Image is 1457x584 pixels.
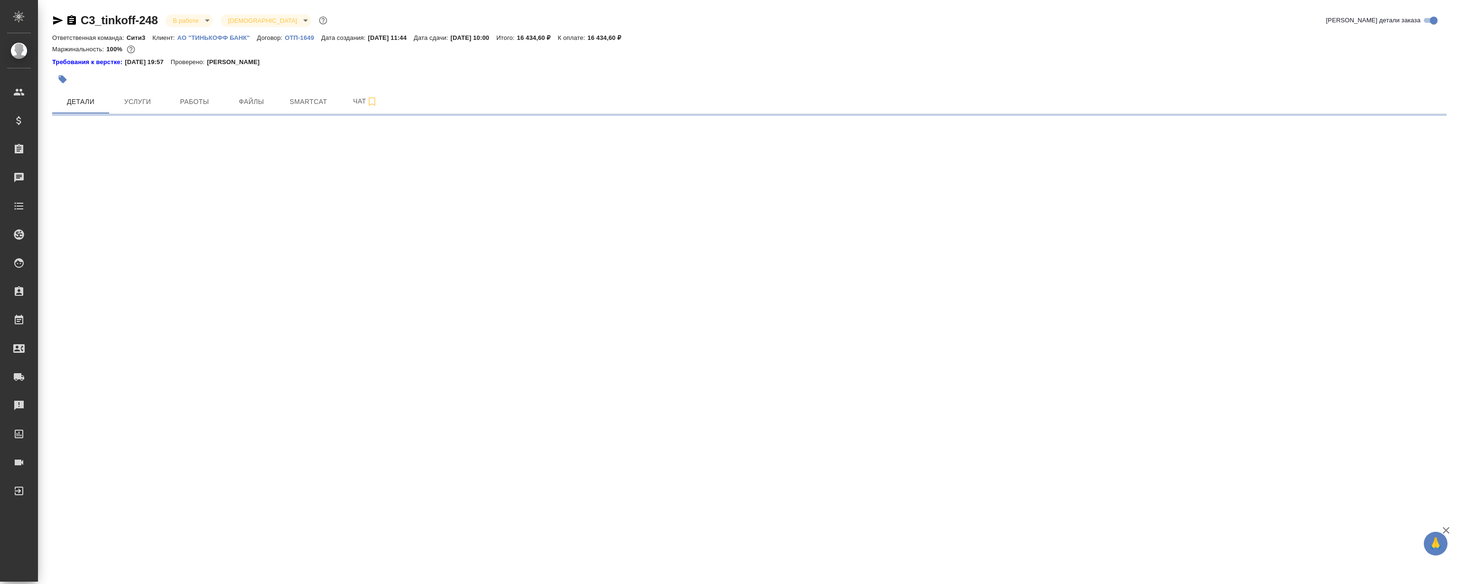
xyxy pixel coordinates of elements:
button: Добавить тэг [52,69,73,90]
svg: Подписаться [366,96,378,107]
button: Скопировать ссылку для ЯМессенджера [52,15,64,26]
a: ОТП-1649 [285,33,321,41]
span: Детали [58,96,103,108]
button: Доп статусы указывают на важность/срочность заказа [317,14,329,27]
a: Требования к верстке: [52,57,125,67]
p: [DATE] 10:00 [451,34,497,41]
span: Чат [343,95,388,107]
p: АО "ТИНЬКОФФ БАНК" [177,34,257,41]
button: В работе [170,17,202,25]
div: В работе [166,14,213,27]
button: [DEMOGRAPHIC_DATA] [225,17,300,25]
button: Скопировать ссылку [66,15,77,26]
p: Ответственная команда: [52,34,127,41]
p: Итого: [496,34,517,41]
p: [DATE] 19:57 [125,57,171,67]
div: В работе [221,14,311,27]
p: [PERSON_NAME] [207,57,267,67]
span: Smartcat [286,96,331,108]
p: Дата создания: [321,34,368,41]
p: Проверено: [171,57,207,67]
p: Договор: [257,34,285,41]
span: 🙏 [1428,534,1444,554]
span: [PERSON_NAME] детали заказа [1326,16,1420,25]
div: Нажми, чтобы открыть папку с инструкцией [52,57,125,67]
a: C3_tinkoff-248 [81,14,158,27]
p: Сити3 [127,34,153,41]
span: Файлы [229,96,274,108]
p: 100% [106,46,125,53]
p: 16 434,60 ₽ [587,34,628,41]
span: Услуги [115,96,160,108]
button: 🙏 [1424,532,1448,556]
p: Маржинальность: [52,46,106,53]
p: Клиент: [152,34,177,41]
a: АО "ТИНЬКОФФ БАНК" [177,33,257,41]
p: [DATE] 11:44 [368,34,414,41]
span: Работы [172,96,217,108]
p: ОТП-1649 [285,34,321,41]
p: К оплате: [558,34,588,41]
p: Дата сдачи: [414,34,450,41]
p: 16 434,60 ₽ [517,34,558,41]
button: 0.00 RUB; [125,43,137,56]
